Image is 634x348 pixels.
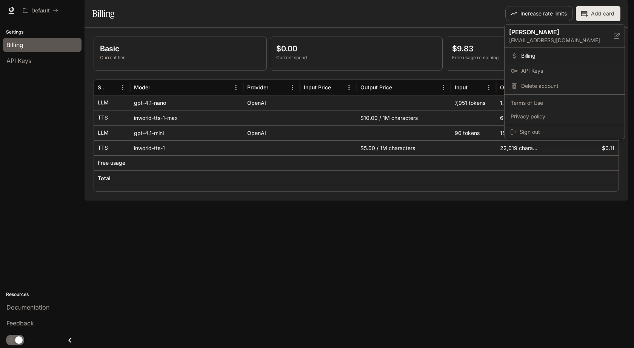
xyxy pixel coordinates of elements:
[506,64,623,78] a: API Keys
[506,110,623,123] a: Privacy policy
[521,52,619,60] span: Billing
[520,128,619,136] span: Sign out
[521,67,619,75] span: API Keys
[509,37,614,44] p: [EMAIL_ADDRESS][DOMAIN_NAME]
[521,82,619,90] span: Delete account
[506,79,623,93] div: Delete account
[509,28,602,37] p: [PERSON_NAME]
[506,96,623,110] a: Terms of Use
[505,25,625,48] div: [PERSON_NAME][EMAIL_ADDRESS][DOMAIN_NAME]
[505,125,625,139] div: Sign out
[511,99,619,107] span: Terms of Use
[511,113,619,120] span: Privacy policy
[506,49,623,63] a: Billing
